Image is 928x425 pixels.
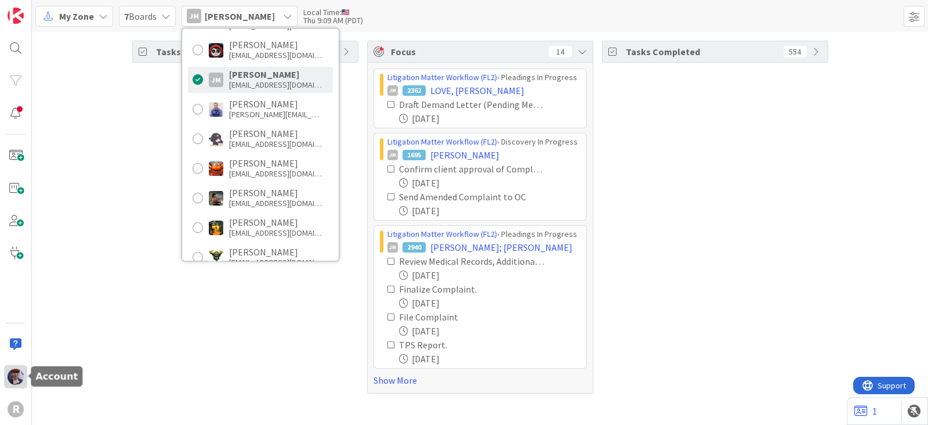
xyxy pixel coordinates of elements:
img: NC [209,250,223,265]
div: [PERSON_NAME] [229,69,322,80]
a: Show More [374,373,587,387]
img: KN [209,132,223,146]
span: Tasks Open [156,45,308,59]
div: [DATE] [399,324,581,338]
span: Focus [391,45,539,59]
div: File Complaint [399,310,518,324]
img: ML [8,369,24,385]
img: KA [209,161,223,176]
div: [DATE] [399,204,581,218]
div: JM [209,73,223,87]
div: [EMAIL_ADDRESS][DOMAIN_NAME] [229,139,322,149]
a: Litigation Matter Workflow (FL2) [387,72,497,82]
span: Boards [124,9,157,23]
a: 1 [854,404,877,418]
b: 7 [124,10,129,22]
div: R [8,401,24,417]
img: us.png [342,9,349,15]
div: Confirm client approval of Complaint. [399,162,546,176]
img: Visit kanbanzone.com [8,8,24,24]
div: Thu 9:09 AM (PDT) [303,16,363,24]
div: 2362 [403,85,426,96]
div: 2940 [403,242,426,253]
img: MR [209,221,223,235]
div: Finalize Complaint. [399,282,527,296]
span: Support [24,2,53,16]
span: LOVE, [PERSON_NAME] [430,84,524,98]
img: JG [209,102,223,117]
div: [PERSON_NAME] [229,39,322,50]
div: TPS Report. [399,338,512,352]
div: 554 [784,46,807,57]
a: Litigation Matter Workflow (FL2) [387,136,497,147]
div: Review Medical Records, Additional Bank Records client is obtaining from Chase. [399,254,546,268]
div: [EMAIL_ADDRESS][DOMAIN_NAME] [229,20,322,31]
div: › Pleadings In Progress [387,71,581,84]
div: [PERSON_NAME] [229,188,322,198]
a: Litigation Matter Workflow (FL2) [387,229,497,239]
img: MW [209,191,223,206]
img: JS [209,43,223,57]
div: › Pleadings In Progress [387,228,581,240]
div: › Discovery In Progress [387,136,581,148]
h5: Account [35,371,78,382]
div: [PERSON_NAME] [229,99,322,109]
div: JM [387,242,398,253]
div: [DATE] [399,296,581,310]
div: [EMAIL_ADDRESS][DOMAIN_NAME] [229,198,322,208]
div: Draft Demand Letter (Pending Medical Records From Client) [399,98,546,111]
div: 14 [549,46,572,57]
span: [PERSON_NAME] [430,148,499,162]
div: [PERSON_NAME] [229,128,322,139]
div: [EMAIL_ADDRESS][DOMAIN_NAME] [229,257,322,268]
div: [PERSON_NAME] [229,247,322,257]
div: [DATE] [399,268,581,282]
span: [PERSON_NAME]; [PERSON_NAME] [430,240,572,254]
div: [EMAIL_ADDRESS][DOMAIN_NAME] [229,50,322,60]
span: Tasks Completed [626,45,778,59]
span: [PERSON_NAME] [205,9,275,23]
div: JM [387,150,398,160]
div: [EMAIL_ADDRESS][DOMAIN_NAME] [229,80,322,90]
div: [EMAIL_ADDRESS][DOMAIN_NAME] [229,168,322,179]
div: Send Amended Complaint to OC [399,190,546,204]
div: [DATE] [399,352,581,366]
div: [EMAIL_ADDRESS][DOMAIN_NAME] [229,228,322,238]
span: My Zone [59,9,94,23]
div: Local Time: [303,8,363,16]
div: 1695 [403,150,426,160]
div: [DATE] [399,176,581,190]
div: [PERSON_NAME] [229,158,322,168]
div: JM [387,85,398,96]
div: [DATE] [399,111,581,125]
div: [PERSON_NAME][EMAIL_ADDRESS][DOMAIN_NAME] [229,109,322,120]
div: JM [187,9,201,23]
div: [PERSON_NAME] [229,217,322,228]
